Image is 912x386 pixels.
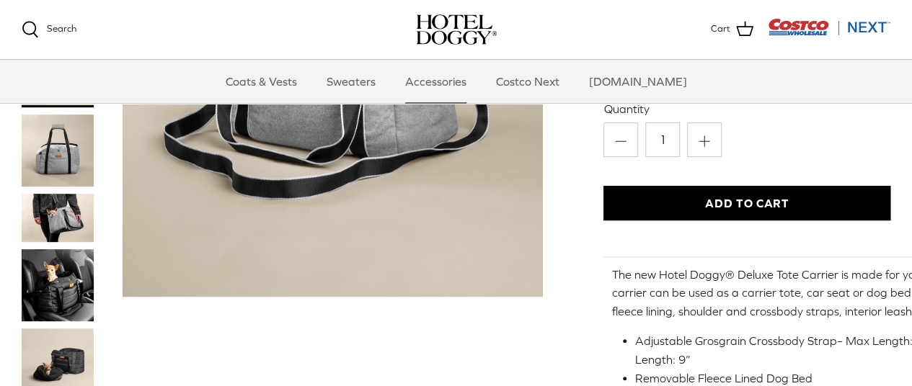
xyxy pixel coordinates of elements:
a: Thumbnail Link [22,194,94,242]
a: Costco Next [483,60,572,103]
img: hoteldoggycom [416,14,497,45]
a: Coats & Vests [213,60,310,103]
a: [DOMAIN_NAME] [576,60,700,103]
a: Thumbnail Link [22,249,94,321]
a: Sweaters [314,60,389,103]
a: hoteldoggy.com hoteldoggycom [416,14,497,45]
a: Visit Costco Next [768,27,890,38]
input: Quantity [645,122,680,157]
button: Add to Cart [603,186,890,220]
span: Cart [711,22,730,37]
a: Cart [711,20,753,39]
img: Costco Next [768,18,890,36]
span: Search [47,23,76,34]
a: Thumbnail Link [22,115,94,187]
a: Search [22,21,76,38]
a: Accessories [392,60,479,103]
label: Quantity [603,101,890,117]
